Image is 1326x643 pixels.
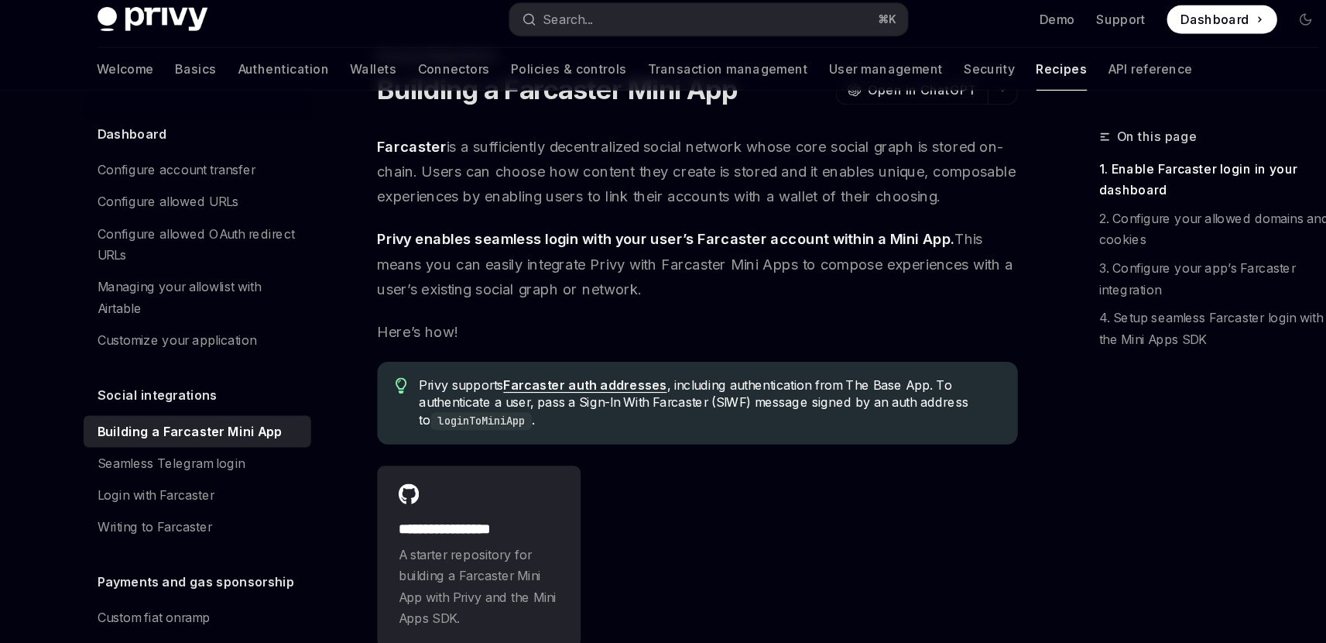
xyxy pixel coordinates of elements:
[118,532,317,560] a: Custom fiat onramp
[952,17,983,33] a: Demo
[1019,118,1089,136] span: On this page
[546,590,745,624] input: Ask a question...
[375,128,435,144] a: Farcaster
[118,588,317,616] a: Integrating OneBalance
[131,249,307,286] div: Managing your allowlist with Airtable
[411,335,917,383] span: Privy supports , including authentication from The Base App. To authenticate a user, pass a Sign-...
[1075,17,1135,33] span: Dashboard
[118,198,317,244] a: Configure allowed OAuth redirect URLs
[131,115,191,134] h5: Dashboard
[131,402,259,421] div: Seamless Telegram login
[1004,143,1208,186] a: 1. Enable Farcaster login in your dashboard
[131,146,269,165] div: Configure account transfer
[375,128,435,143] strong: Farcaster
[490,11,837,39] button: Open search
[886,50,930,87] a: Security
[118,244,317,291] a: Managing your allowlist with Airtable
[745,596,767,617] button: Send message
[1002,17,1044,33] a: Support
[118,560,317,588] a: Off-ramping with Privy
[118,370,317,397] a: Building a Farcaster Mini App
[131,374,292,393] div: Building a Farcaster Mini App
[375,286,933,308] span: Here’s how!
[375,208,878,224] strong: Privy enables seamless login with your user’s Farcaster account within a Mini App.
[118,291,317,318] a: Customize your application
[611,50,750,87] a: Transaction management
[131,565,244,583] div: Off-ramping with Privy
[1004,229,1208,273] a: 3. Configure your app’s Farcaster integration
[118,397,317,425] a: Seamless Telegram login
[421,367,509,383] code: loginToMiniApp
[485,336,627,350] a: Farcaster auth addresses
[410,50,473,87] a: Connectors
[118,142,317,170] a: Configure account transfer
[1004,273,1208,316] a: 4. Setup seamless Farcaster login with the Mini Apps SDK
[811,19,827,31] span: ⌘ K
[1171,12,1196,37] button: Toggle dark mode
[131,202,307,239] div: Configure allowed OAuth redirect URLs
[131,343,235,362] h5: Social integrations
[375,414,553,572] a: **** **** **** **A starter repository for building a Farcaster Mini App with Privy and the Mini A...
[199,50,235,87] a: Basics
[131,174,254,193] div: Configure allowed URLs
[118,170,317,198] a: Configure allowed URLs
[375,125,933,190] span: is a sufficiently decentralized social network whose core social graph is stored on-chain. Users ...
[118,425,317,453] a: Login with Farcaster
[390,337,401,351] svg: Tip
[1004,186,1208,229] a: 2. Configure your allowed domains and cookies
[131,593,251,611] div: Integrating OneBalance
[131,430,233,449] div: Login with Farcaster
[131,295,269,314] div: Customize your application
[519,15,563,34] div: Search...
[131,50,180,87] a: Welcome
[1012,50,1085,87] a: API reference
[131,14,227,36] img: dark logo
[769,50,868,87] a: User management
[393,482,534,556] span: A starter repository for building a Farcaster Mini App with Privy and the Mini Apps SDK.
[131,506,303,524] h5: Payments and gas sponsorship
[118,453,317,481] a: Writing to Farcaster
[492,50,592,87] a: Policies & controls
[253,50,333,87] a: Authentication
[1063,12,1159,37] a: Dashboard
[375,205,933,270] span: This means you can easily integrate Privy with Farcaster Mini Apps to compose experiences with a ...
[351,50,392,87] a: Wallets
[131,458,231,476] div: Writing to Farcaster
[131,537,229,555] div: Custom fiat onramp
[949,50,993,87] a: Recipes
